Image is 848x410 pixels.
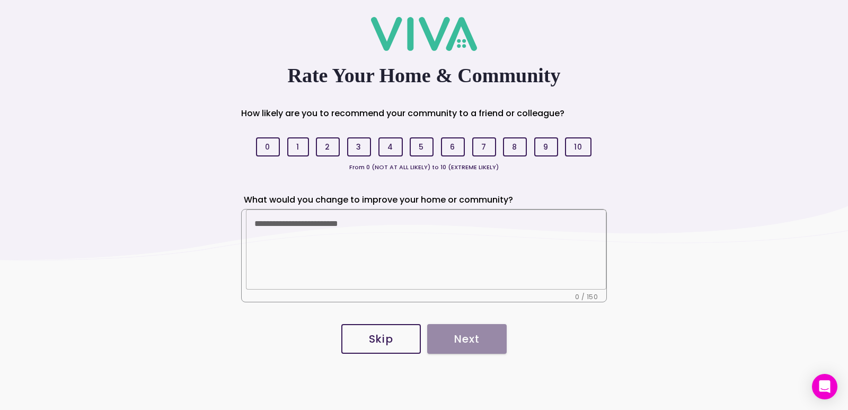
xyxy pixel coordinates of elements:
ion-button: 9 [534,137,558,156]
ion-button: 1 [287,137,309,156]
div: Open Intercom Messenger [812,374,837,399]
ion-button: 6 [441,137,465,156]
ion-text: How likely are you to recommend your community to a friend or colleague? [241,107,564,120]
ion-button: 7 [472,137,496,156]
ion-text: What would you change to improve your home or community? [244,194,513,206]
ion-button: 8 [503,137,527,156]
a: Skip [341,322,421,356]
ion-text: Rate Your Home & Community [287,64,560,87]
ion-button: 4 [378,137,403,156]
ion-button: 5 [410,137,434,156]
ion-button: 10 [565,137,591,156]
ion-button: 2 [316,137,340,156]
div: 0 / 150 [567,292,598,302]
ion-button: Skip [341,324,421,354]
ion-button: 0 [256,137,280,156]
ion-button: 3 [347,137,371,156]
ion-text: From 0 (NOT AT ALL LIKELY) to 10 (EXTREME LIKELY) [349,163,499,171]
